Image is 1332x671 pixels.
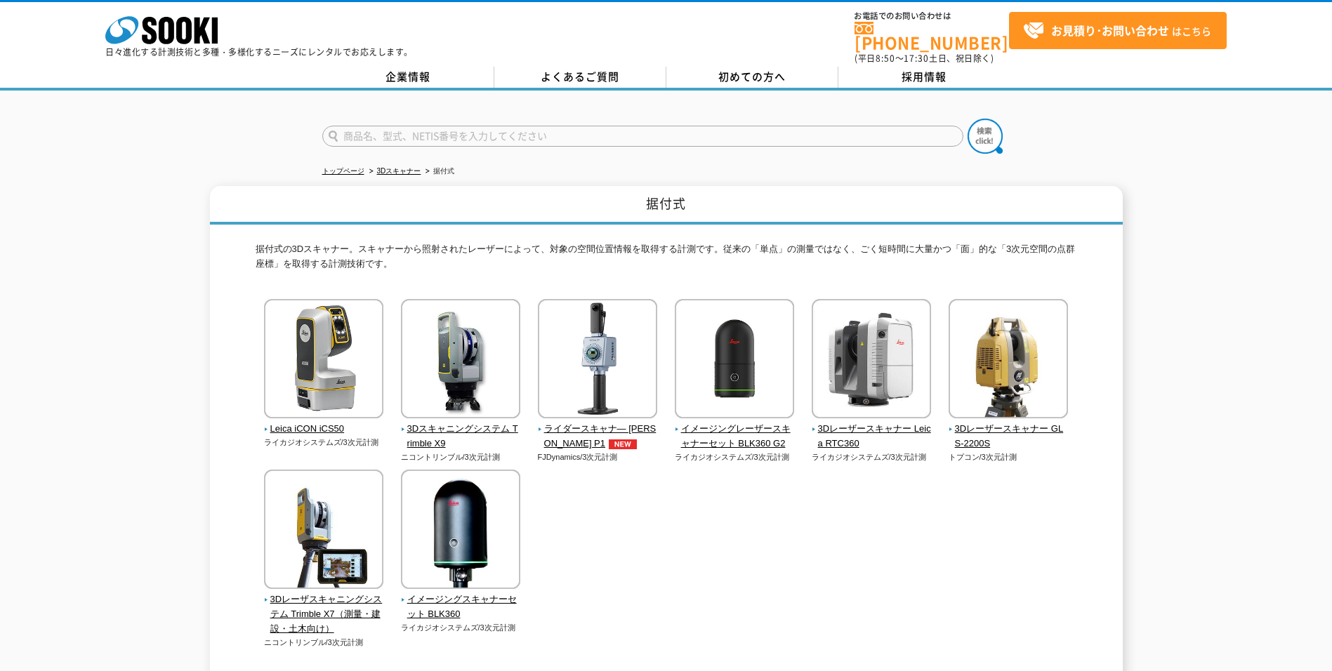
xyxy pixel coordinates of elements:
[675,299,794,422] img: イメージングレーザースキャナーセット BLK360 G2
[256,242,1077,279] p: 据付式の3Dスキャナー。スキャナーから照射されたレーザーによって、対象の空間位置情報を取得する計測です。従来の「単点」の測量ではなく、ごく短時間に大量かつ「面」的な「3次元空間の点群座標」を取得...
[812,451,932,463] p: ライカジオシステムズ/3次元計測
[675,409,795,451] a: イメージングレーザースキャナーセット BLK360 G2
[605,439,640,449] img: NEW
[401,451,521,463] p: ニコントリンブル/3次元計測
[968,119,1003,154] img: btn_search.png
[322,126,963,147] input: 商品名、型式、NETIS番号を入力してください
[538,409,658,451] a: ライダースキャナ― [PERSON_NAME] P1NEW
[401,580,521,622] a: イメージングスキャナーセット BLK360
[264,470,383,592] img: 3Dレーザスキャニングシステム Trimble X7（測量・建設・土木向け）
[538,299,657,422] img: ライダースキャナ― FJD Trion P1
[538,422,658,451] span: ライダースキャナ― [PERSON_NAME] P1
[949,299,1068,422] img: 3Dレーザースキャナー GLS-2200S
[264,592,384,636] span: 3Dレーザスキャニングシステム Trimble X7（測量・建設・土木向け）
[322,67,494,88] a: 企業情報
[1051,22,1169,39] strong: お見積り･お問い合わせ
[401,622,521,634] p: ライカジオシステムズ/3次元計測
[838,67,1010,88] a: 採用情報
[264,299,383,422] img: Leica iCON iCS50
[264,637,384,649] p: ニコントリンブル/3次元計測
[855,12,1009,20] span: お電話でのお問い合わせは
[401,470,520,592] img: イメージングスキャナーセット BLK360
[210,186,1123,225] h1: 据付式
[904,52,929,65] span: 17:30
[812,409,932,451] a: 3Dレーザースキャナー Leica RTC360
[1009,12,1227,49] a: お見積り･お問い合わせはこちら
[538,451,658,463] p: FJDynamics/3次元計測
[401,592,521,622] span: イメージングスキャナーセット BLK360
[264,580,384,637] a: 3Dレーザスキャニングシステム Trimble X7（測量・建設・土木向け）
[675,422,795,451] span: イメージングレーザースキャナーセット BLK360 G2
[812,299,931,422] img: 3Dレーザースキャナー Leica RTC360
[423,164,454,179] li: 据付式
[401,422,521,451] span: 3Dスキャニングシステム Trimble X9
[264,422,384,437] span: Leica iCON iCS50
[105,48,413,56] p: 日々進化する計測技術と多種・多様化するニーズにレンタルでお応えします。
[322,167,364,175] a: トップページ
[855,52,994,65] span: (平日 ～ 土日、祝日除く)
[949,409,1069,451] a: 3Dレーザースキャナー GLS-2200S
[718,69,786,84] span: 初めての方へ
[949,422,1069,451] span: 3Dレーザースキャナー GLS-2200S
[401,409,521,451] a: 3Dスキャニングシステム Trimble X9
[401,299,520,422] img: 3Dスキャニングシステム Trimble X9
[675,451,795,463] p: ライカジオシステムズ/3次元計測
[377,167,421,175] a: 3Dスキャナー
[264,409,384,437] a: Leica iCON iCS50
[666,67,838,88] a: 初めての方へ
[949,451,1069,463] p: トプコン/3次元計測
[1023,20,1211,41] span: はこちら
[494,67,666,88] a: よくあるご質問
[812,422,932,451] span: 3Dレーザースキャナー Leica RTC360
[855,22,1009,51] a: [PHONE_NUMBER]
[876,52,895,65] span: 8:50
[264,437,384,449] p: ライカジオシステムズ/3次元計測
